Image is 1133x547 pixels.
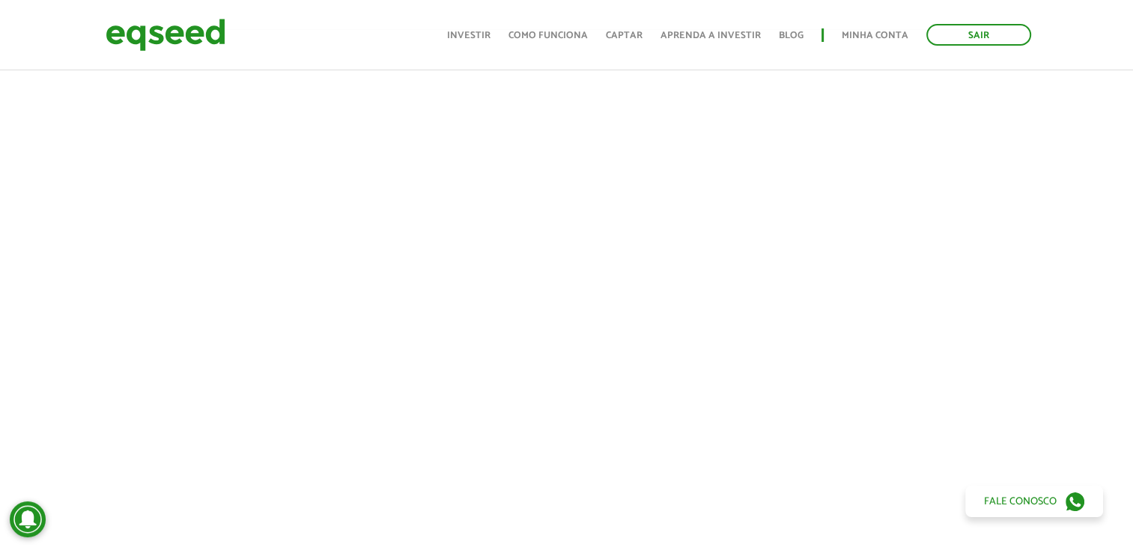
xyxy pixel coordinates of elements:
a: Minha conta [842,31,908,40]
a: Aprenda a investir [660,31,761,40]
a: Investir [447,31,490,40]
a: Sair [926,24,1031,46]
a: Como funciona [508,31,588,40]
img: EqSeed [106,15,225,55]
a: Blog [779,31,804,40]
a: Fale conosco [965,486,1103,517]
iframe: Co.Urban | Oferta disponível [140,60,994,540]
a: Captar [606,31,643,40]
